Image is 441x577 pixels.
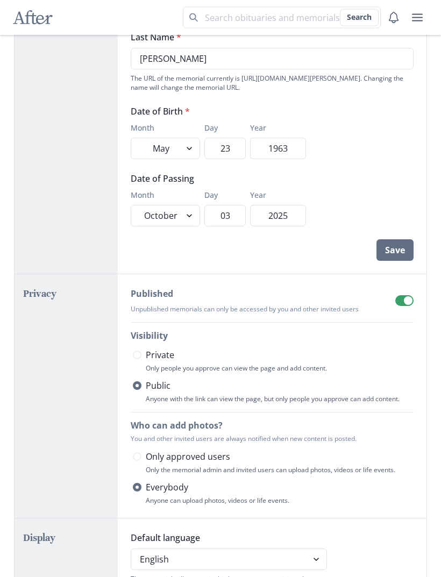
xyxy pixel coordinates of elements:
[183,7,381,29] input: Search term
[131,74,414,92] div: The URL of the memorial currently is [URL][DOMAIN_NAME][PERSON_NAME]. Changing the name will chan...
[23,288,109,301] h2: Privacy
[131,532,321,545] label: Default language
[376,240,414,261] button: Save
[146,451,230,464] span: Only approved users
[146,395,414,404] div: Anyone with the link can view the page, but only people you approve can add content.
[146,349,174,362] span: Private
[146,380,170,393] span: Public
[204,123,240,134] label: Day
[131,190,194,201] label: Month
[131,105,300,118] legend: Date of Birth
[131,305,359,314] div: Unpublished memorials can only be accessed by you and other invited users
[131,419,223,432] legend: Who can add photos?
[383,7,404,29] button: Notifications
[23,532,109,545] h2: Display
[146,496,414,505] div: Anyone can upload photos, videos or life events.
[131,330,168,343] legend: Visibility
[250,123,299,134] label: Year
[250,190,299,201] label: Year
[340,9,379,26] button: Search
[131,288,352,301] label: Published
[131,434,414,444] p: You and other invited users are always notified when new content is posted.
[131,173,300,186] legend: Date of Passing
[146,364,414,373] div: Only people you approve can view the page and add content.
[131,31,408,44] label: Last Name
[146,466,414,475] div: Only the memorial admin and invited users can upload photos, videos or life events.
[131,123,194,134] label: Month
[204,190,240,201] label: Day
[146,481,188,494] span: Everybody
[407,7,428,29] button: user menu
